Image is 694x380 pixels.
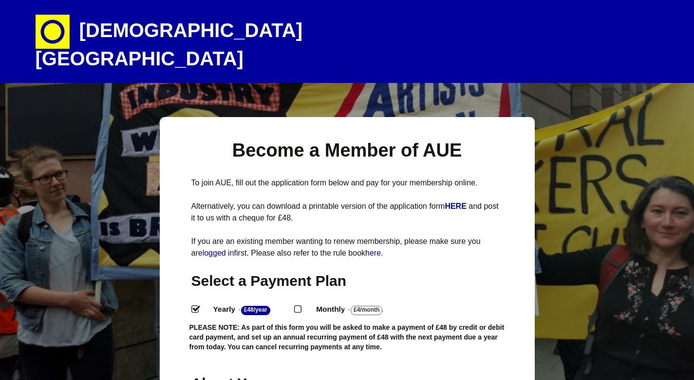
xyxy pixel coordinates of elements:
p: If you are an existing member wanting to renew membership, please make sure you are first. Please... [191,236,503,259]
p: To join AUE, fill out the application form below and pay for your membership online. [191,177,503,189]
label: Yearly - . [205,302,295,317]
p: Alternatively, you can download a printable version of the application form and post it to us wit... [191,200,503,224]
a: logged in [203,249,234,257]
strong: HERE [445,202,466,210]
strong: £4/Month [351,306,382,315]
a: HERE [445,202,469,210]
a: here [365,249,381,257]
h1: Become a Member of AUE [191,139,503,162]
label: Monthly - . [307,302,407,317]
img: circle-e1448293145835.png [36,15,70,49]
strong: £48/Year [241,306,270,315]
span: Select a Payment Plan [191,273,347,289]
